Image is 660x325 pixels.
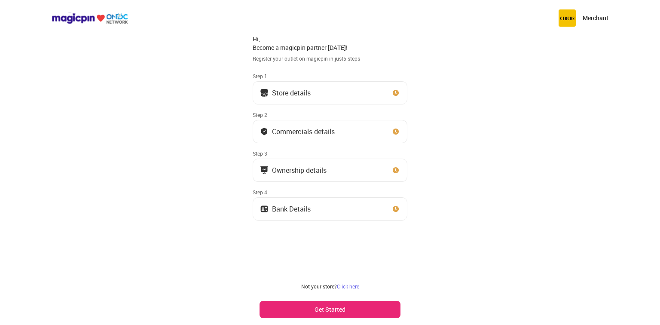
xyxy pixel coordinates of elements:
[391,205,400,213] img: clock_icon_new.67dbf243.svg
[583,14,608,22] p: Merchant
[253,197,407,221] button: Bank Details
[253,159,407,182] button: Ownership details
[253,120,407,143] button: Commercials details
[253,150,407,157] div: Step 3
[253,73,407,80] div: Step 1
[337,283,359,290] a: Click here
[391,166,400,175] img: clock_icon_new.67dbf243.svg
[253,111,407,118] div: Step 2
[253,35,407,52] div: Hi, Become a magicpin partner [DATE]!
[272,129,335,134] div: Commercials details
[253,189,407,196] div: Step 4
[391,127,400,136] img: clock_icon_new.67dbf243.svg
[260,127,269,136] img: bank_details_tick.fdc3558c.svg
[52,12,128,24] img: ondc-logo-new-small.8a59708e.svg
[260,166,269,175] img: commercials_icon.983f7837.svg
[260,89,269,97] img: storeIcon.9b1f7264.svg
[391,89,400,97] img: clock_icon_new.67dbf243.svg
[272,207,311,211] div: Bank Details
[301,283,337,290] span: Not your store?
[260,205,269,213] img: ownership_icon.37569ceb.svg
[559,9,576,27] img: circus.b677b59b.png
[272,91,311,95] div: Store details
[272,168,327,172] div: Ownership details
[260,301,400,318] button: Get Started
[253,55,407,62] div: Register your outlet on magicpin in just 5 steps
[253,81,407,104] button: Store details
